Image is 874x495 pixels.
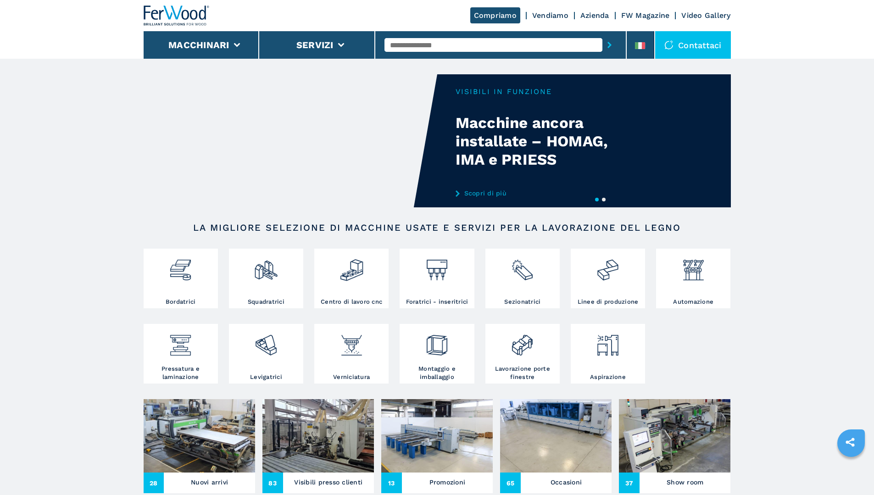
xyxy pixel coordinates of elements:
[229,249,303,308] a: Squadratrici
[590,373,626,381] h3: Aspirazione
[146,365,216,381] h3: Pressatura e laminazione
[262,399,374,473] img: Visibili presso clienti
[381,399,493,493] a: Promozioni13Promozioni
[144,473,164,493] span: 28
[321,298,382,306] h3: Centro di lavoro cnc
[144,324,218,384] a: Pressatura e laminazione
[500,399,612,493] a: Occasioni65Occasioni
[839,431,862,454] a: sharethis
[619,473,640,493] span: 37
[173,222,701,233] h2: LA MIGLIORE SELEZIONE DI MACCHINE USATE E SERVIZI PER LA LAVORAZIONE DEL LEGNO
[229,324,303,384] a: Levigatrici
[485,249,560,308] a: Sezionatrici
[571,249,645,308] a: Linee di produzione
[673,298,713,306] h3: Automazione
[168,39,229,50] button: Macchinari
[596,326,620,357] img: aspirazione_1.png
[504,298,540,306] h3: Sezionatrici
[470,7,520,23] a: Compriamo
[664,40,674,50] img: Contattaci
[402,365,472,381] h3: Montaggio e imballaggio
[667,476,703,489] h3: Show room
[510,251,534,282] img: sezionatrici_2.png
[381,399,493,473] img: Promozioni
[580,11,609,20] a: Azienda
[602,198,606,201] button: 2
[168,326,193,357] img: pressa-strettoia.png
[510,326,534,357] img: lavorazione_porte_finestre_2.png
[254,326,278,357] img: levigatrici_2.png
[425,326,449,357] img: montaggio_imballaggio_2.png
[144,74,437,207] video: Your browser does not support the video tag.
[595,198,599,201] button: 1
[551,476,582,489] h3: Occasioni
[168,251,193,282] img: bordatrici_1.png
[681,251,706,282] img: automazione.png
[333,373,370,381] h3: Verniciatura
[500,399,612,473] img: Occasioni
[314,249,389,308] a: Centro di lavoro cnc
[429,476,466,489] h3: Promozioni
[250,373,282,381] h3: Levigatrici
[406,298,468,306] h3: Foratrici - inseritrici
[166,298,196,306] h3: Bordatrici
[340,326,364,357] img: verniciatura_1.png
[456,189,635,197] a: Scopri di più
[596,251,620,282] img: linee_di_produzione_2.png
[425,251,449,282] img: foratrici_inseritrici_2.png
[578,298,639,306] h3: Linee di produzione
[619,399,730,493] a: Show room37Show room
[144,399,255,493] a: Nuovi arrivi28Nuovi arrivi
[485,324,560,384] a: Lavorazione porte finestre
[144,6,210,26] img: Ferwood
[248,298,284,306] h3: Squadratrici
[656,249,730,308] a: Automazione
[488,365,557,381] h3: Lavorazione porte finestre
[144,249,218,308] a: Bordatrici
[296,39,334,50] button: Servizi
[532,11,568,20] a: Vendiamo
[655,31,731,59] div: Contattaci
[681,11,730,20] a: Video Gallery
[294,476,362,489] h3: Visibili presso clienti
[400,249,474,308] a: Foratrici - inseritrici
[314,324,389,384] a: Verniciatura
[619,399,730,473] img: Show room
[571,324,645,384] a: Aspirazione
[144,399,255,473] img: Nuovi arrivi
[254,251,278,282] img: squadratrici_2.png
[262,473,283,493] span: 83
[191,476,228,489] h3: Nuovi arrivi
[621,11,670,20] a: FW Magazine
[602,34,617,56] button: submit-button
[340,251,364,282] img: centro_di_lavoro_cnc_2.png
[381,473,402,493] span: 13
[500,473,521,493] span: 65
[400,324,474,384] a: Montaggio e imballaggio
[262,399,374,493] a: Visibili presso clienti83Visibili presso clienti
